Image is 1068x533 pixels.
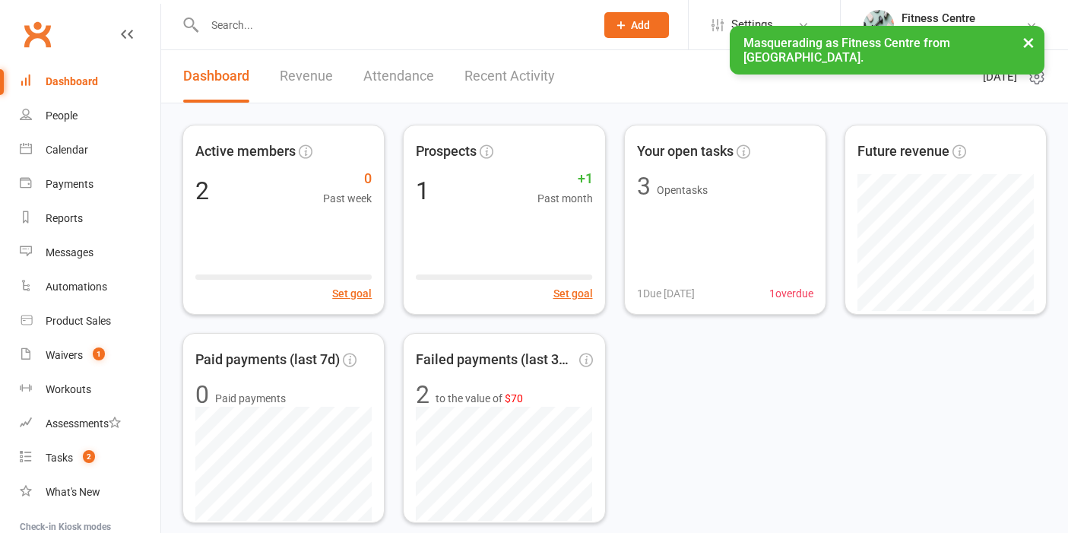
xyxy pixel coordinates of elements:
[46,383,91,395] div: Workouts
[200,14,585,36] input: Search...
[416,179,429,203] div: 1
[637,141,734,163] span: Your open tasks
[505,392,523,405] span: $70
[637,285,695,302] span: 1 Due [DATE]
[20,338,160,373] a: Waivers 1
[195,382,209,407] div: 0
[20,236,160,270] a: Messages
[902,25,975,39] div: Fitness Centre
[20,270,160,304] a: Automations
[323,190,372,207] span: Past week
[20,304,160,338] a: Product Sales
[20,133,160,167] a: Calendar
[46,349,83,361] div: Waivers
[537,168,593,190] span: +1
[83,450,95,463] span: 2
[46,486,100,498] div: What's New
[20,65,160,99] a: Dashboard
[857,141,949,163] span: Future revenue
[20,373,160,407] a: Workouts
[537,190,593,207] span: Past month
[769,285,813,302] span: 1 overdue
[416,382,429,407] div: 2
[20,99,160,133] a: People
[323,168,372,190] span: 0
[657,184,708,196] span: Open tasks
[631,19,650,31] span: Add
[332,285,372,302] button: Set goal
[20,475,160,509] a: What's New
[20,441,160,475] a: Tasks 2
[46,246,93,259] div: Messages
[743,36,950,65] span: Masquerading as Fitness Centre from [GEOGRAPHIC_DATA].
[436,390,523,407] span: to the value of
[46,144,88,156] div: Calendar
[46,452,73,464] div: Tasks
[864,10,894,40] img: thumb_image1757568851.png
[93,347,105,360] span: 1
[604,12,669,38] button: Add
[46,417,121,430] div: Assessments
[553,285,593,302] button: Set goal
[1015,26,1042,59] button: ×
[20,201,160,236] a: Reports
[416,349,575,371] span: Failed payments (last 30d)
[18,15,56,53] a: Clubworx
[416,141,477,163] span: Prospects
[46,315,111,327] div: Product Sales
[637,174,651,198] div: 3
[20,407,160,441] a: Assessments
[20,167,160,201] a: Payments
[46,109,78,122] div: People
[195,141,296,163] span: Active members
[46,212,83,224] div: Reports
[902,11,975,25] div: Fitness Centre
[46,178,93,190] div: Payments
[46,75,98,87] div: Dashboard
[731,8,773,42] span: Settings
[215,390,286,407] span: Paid payments
[195,349,340,371] span: Paid payments (last 7d)
[46,281,107,293] div: Automations
[195,179,209,203] div: 2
